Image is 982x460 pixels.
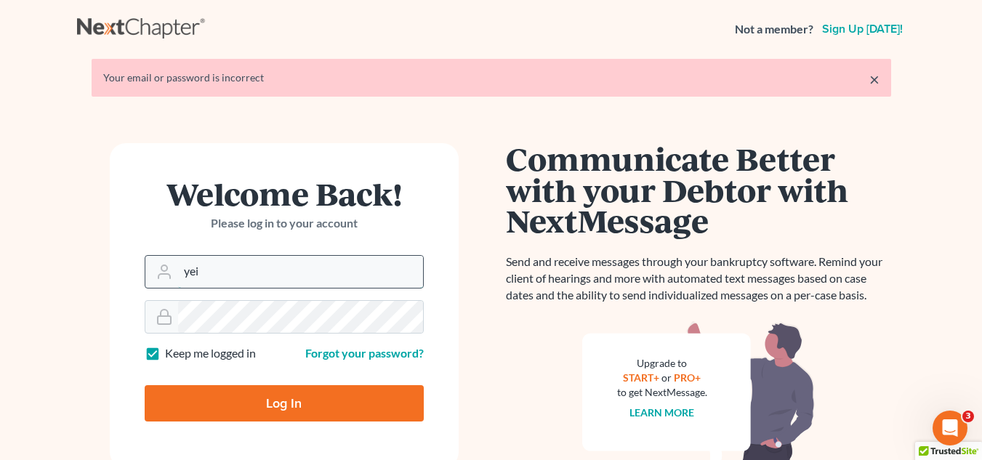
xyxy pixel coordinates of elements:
a: Forgot your password? [305,346,424,360]
a: × [869,70,880,88]
a: Sign up [DATE]! [819,23,906,35]
h1: Communicate Better with your Debtor with NextMessage [506,143,891,236]
p: Send and receive messages through your bankruptcy software. Remind your client of hearings and mo... [506,254,891,304]
strong: Not a member? [735,21,813,38]
input: Log In [145,385,424,421]
a: START+ [623,371,659,384]
input: Email Address [178,256,423,288]
span: or [661,371,672,384]
p: Please log in to your account [145,215,424,232]
div: Your email or password is incorrect [103,70,880,85]
a: Learn more [629,406,694,419]
div: Upgrade to [617,356,707,371]
h1: Welcome Back! [145,178,424,209]
span: 3 [962,411,974,422]
a: PRO+ [674,371,701,384]
div: to get NextMessage. [617,385,707,400]
label: Keep me logged in [165,345,256,362]
iframe: Intercom live chat [933,411,967,445]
